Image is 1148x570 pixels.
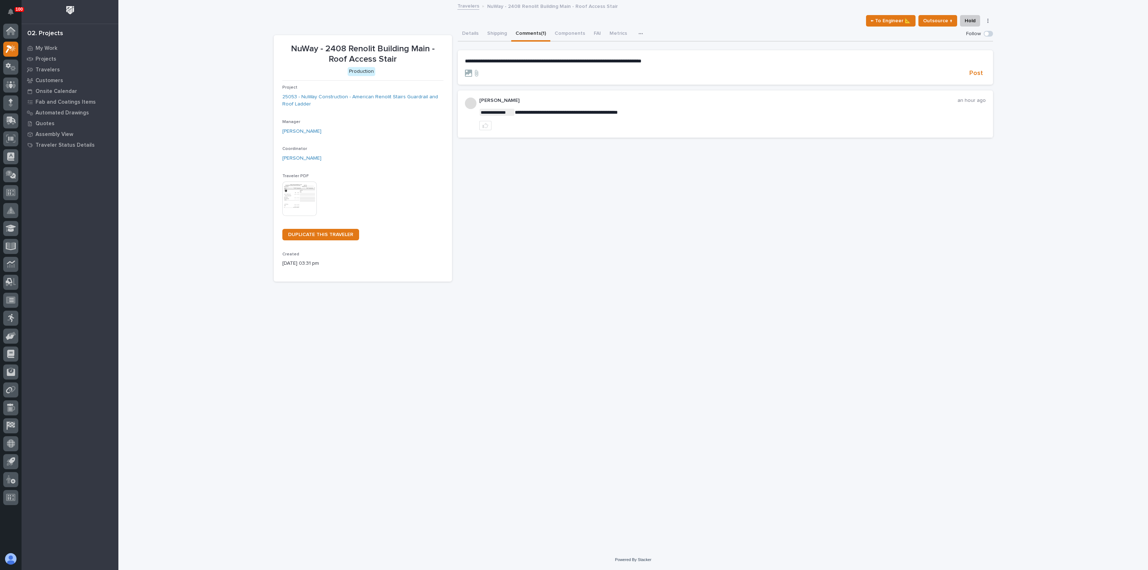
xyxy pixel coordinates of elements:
span: Hold [965,17,975,25]
span: Coordinator [282,147,307,151]
button: FAI [589,27,605,42]
div: Notifications100 [9,9,18,20]
p: Fab and Coatings Items [36,99,96,105]
button: Outsource ↑ [918,15,957,27]
a: Projects [22,53,118,64]
p: My Work [36,45,57,52]
p: [PERSON_NAME] [479,98,958,104]
a: Fab and Coatings Items [22,96,118,107]
p: Customers [36,77,63,84]
a: Automated Drawings [22,107,118,118]
span: Project [282,85,297,90]
a: Assembly View [22,129,118,140]
button: Comments (1) [511,27,550,42]
p: Automated Drawings [36,110,89,116]
p: Projects [36,56,56,62]
button: Notifications [3,4,18,19]
a: [PERSON_NAME] [282,155,321,162]
p: Follow [966,31,981,37]
span: DUPLICATE THIS TRAVELER [288,232,353,237]
p: Onsite Calendar [36,88,77,95]
a: Customers [22,75,118,86]
a: My Work [22,43,118,53]
button: Details [458,27,483,42]
img: Workspace Logo [63,4,77,17]
a: Travelers [22,64,118,75]
button: Shipping [483,27,511,42]
button: Post [966,69,986,77]
button: ← To Engineer 📐 [866,15,916,27]
p: Assembly View [36,131,73,138]
a: Travelers [457,1,479,10]
p: NuWay - 2408 Renolit Building Main - Roof Access Stair [487,2,618,10]
span: Traveler PDF [282,174,309,178]
button: Hold [960,15,980,27]
button: like this post [479,121,491,130]
span: Outsource ↑ [923,17,952,25]
p: Quotes [36,121,55,127]
p: [DATE] 03:31 pm [282,260,443,267]
a: Quotes [22,118,118,129]
a: Powered By Stacker [615,557,651,562]
a: Onsite Calendar [22,86,118,96]
div: 02. Projects [27,30,63,38]
p: NuWay - 2408 Renolit Building Main - Roof Access Stair [282,44,443,65]
span: Manager [282,120,300,124]
a: Traveler Status Details [22,140,118,150]
a: DUPLICATE THIS TRAVELER [282,229,359,240]
a: [PERSON_NAME] [282,128,321,135]
p: Travelers [36,67,60,73]
button: Components [550,27,589,42]
span: Created [282,252,299,256]
button: users-avatar [3,551,18,566]
span: ← To Engineer 📐 [871,17,911,25]
span: Post [969,69,983,77]
p: an hour ago [958,98,986,104]
button: Metrics [605,27,631,42]
div: Production [348,67,375,76]
p: Traveler Status Details [36,142,95,149]
p: 100 [16,7,23,12]
a: 25053 - NuWay Construction - American Renolit Stairs Guardrail and Roof Ladder [282,93,443,108]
